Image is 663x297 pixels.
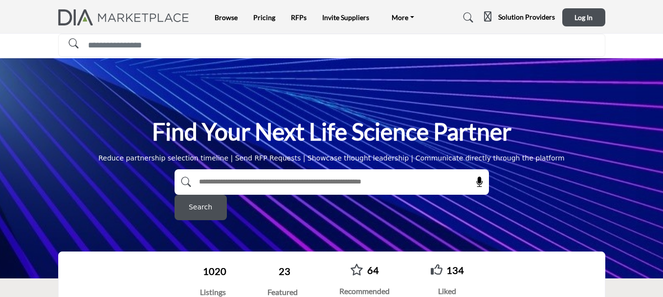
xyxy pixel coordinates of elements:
a: Browse [215,13,238,22]
h1: Find Your Next Life Science Partner [152,116,511,147]
button: Search [175,195,227,220]
input: Search Solutions [58,34,605,57]
div: Recommended [339,285,390,297]
a: Search [454,9,479,25]
img: Site Logo [58,9,195,25]
a: 23 [279,265,290,277]
i: Go to Liked [431,264,442,275]
div: Reduce partnership selection timeline | Send RFP Requests | Showcase thought leadership | Communi... [98,153,565,163]
div: Liked [431,285,464,297]
div: Solution Providers [484,12,555,23]
a: 1020 [203,265,226,277]
span: Log In [575,13,593,22]
a: More [385,11,421,24]
a: RFPs [291,13,307,22]
a: 64 [367,264,379,276]
button: Log In [562,8,605,26]
a: Invite Suppliers [322,13,369,22]
a: 134 [446,264,464,276]
a: Go to Recommended [350,264,363,277]
span: Search [189,202,212,212]
a: Pricing [253,13,275,22]
h5: Solution Providers [498,13,555,22]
